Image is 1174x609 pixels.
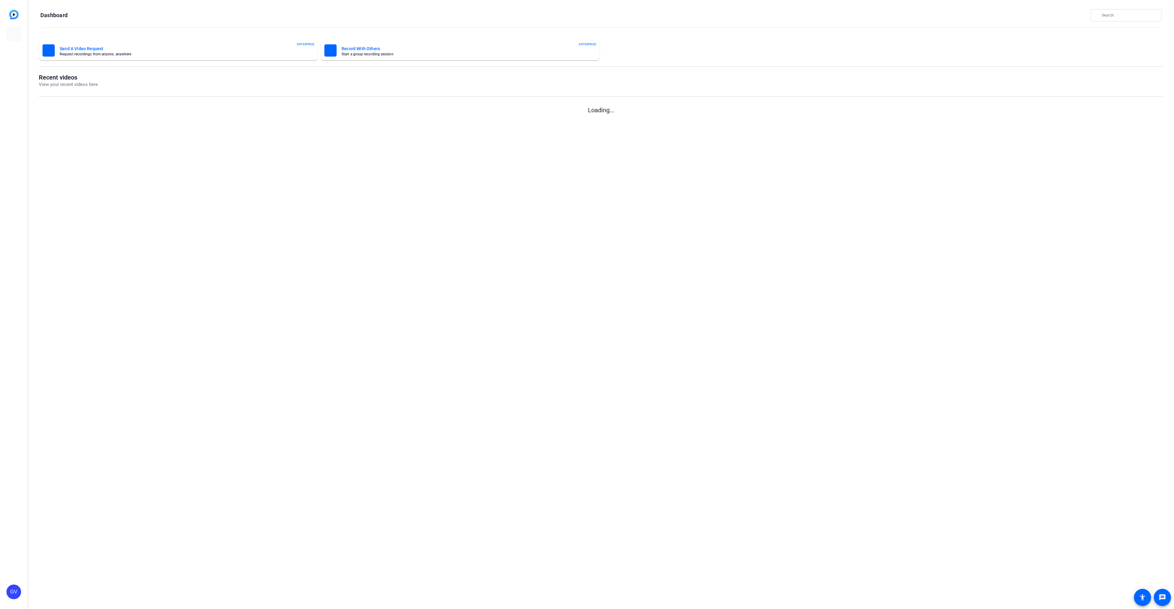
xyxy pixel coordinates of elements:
[341,52,586,56] mat-card-subtitle: Start a group recording session
[39,41,318,60] button: Send A Video RequestRequest recordings from anyone, anywhereENTERPRISE
[321,41,600,60] button: Record With OthersStart a group recording sessionENTERPRISE
[579,42,596,46] span: ENTERPRISE
[1139,594,1146,601] mat-icon: accessibility
[341,45,586,52] mat-card-title: Record With Others
[60,52,304,56] mat-card-subtitle: Request recordings from anyone, anywhere
[1102,12,1157,19] input: Search
[1159,594,1166,601] mat-icon: message
[39,106,1163,115] p: Loading...
[297,42,315,46] span: ENTERPRISE
[6,585,21,599] div: GV
[60,45,304,52] mat-card-title: Send A Video Request
[39,74,98,81] h1: Recent videos
[9,10,19,19] img: blue-gradient.svg
[39,81,98,88] p: View your recent videos here
[40,12,68,19] h1: Dashboard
